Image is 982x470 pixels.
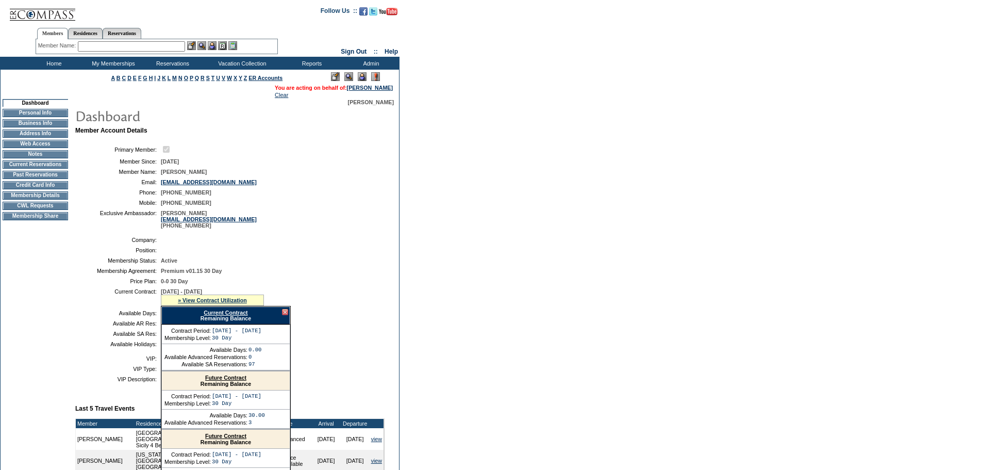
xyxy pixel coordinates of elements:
[341,419,370,428] td: Departure
[79,179,157,185] td: Email:
[212,335,261,341] td: 30 Day
[374,48,378,55] span: ::
[133,75,137,81] a: E
[162,371,290,391] div: Remaining Balance
[371,72,380,81] img: Log Concern/Member Elevation
[164,400,211,407] td: Membership Level:
[161,216,257,222] a: [EMAIL_ADDRESS][DOMAIN_NAME]
[212,328,261,334] td: [DATE] - [DATE]
[75,405,135,412] b: Last 5 Travel Events
[76,428,135,450] td: [PERSON_NAME]
[216,75,220,81] a: U
[341,428,370,450] td: [DATE]
[76,419,135,428] td: Member
[331,72,340,81] img: Edit Mode
[79,210,157,229] td: Exclusive Ambassador:
[244,75,247,81] a: Z
[164,335,211,341] td: Membership Level:
[164,459,211,465] td: Membership Level:
[3,129,68,138] td: Address Info
[178,297,247,303] a: » View Contract Utilization
[201,75,205,81] a: R
[122,75,126,81] a: C
[212,393,261,399] td: [DATE] - [DATE]
[208,41,217,50] img: Impersonate
[206,75,210,81] a: S
[359,7,368,15] img: Become our fan on Facebook
[164,412,247,418] td: Available Days:
[68,28,103,39] a: Residences
[3,181,68,189] td: Credit Card Info
[75,127,147,134] b: Member Account Details
[161,306,290,325] div: Remaining Balance
[3,119,68,127] td: Business Info
[197,41,206,50] img: View
[164,419,247,426] td: Available Advanced Reservations:
[161,189,211,196] span: [PHONE_NUMBER]
[161,158,179,165] span: [DATE]
[79,268,157,274] td: Membership Agreement:
[79,237,157,243] td: Company:
[161,278,188,284] span: 0-0 30 Day
[227,75,232,81] a: W
[142,57,201,70] td: Reservations
[371,436,382,442] a: view
[111,75,115,81] a: A
[103,28,141,39] a: Reservations
[312,428,341,450] td: [DATE]
[116,75,121,81] a: B
[162,75,166,81] a: K
[161,288,202,295] span: [DATE] - [DATE]
[178,75,182,81] a: N
[344,72,353,81] img: View Mode
[234,75,237,81] a: X
[23,57,82,70] td: Home
[3,171,68,179] td: Past Reservations
[75,105,281,126] img: pgTtlDashboard.gif
[369,10,377,17] a: Follow us on Twitter
[340,57,400,70] td: Admin
[127,75,131,81] a: D
[184,75,188,81] a: O
[79,278,157,284] td: Price Plan:
[248,361,262,367] td: 97
[3,160,68,169] td: Current Reservations
[149,75,153,81] a: H
[79,158,157,165] td: Member Since:
[371,458,382,464] a: view
[312,419,341,428] td: Arrival
[161,179,257,185] a: [EMAIL_ADDRESS][DOMAIN_NAME]
[190,75,193,81] a: P
[79,320,157,327] td: Available AR Res:
[358,72,367,81] img: Impersonate
[347,85,393,91] a: [PERSON_NAME]
[3,150,68,158] td: Notes
[187,41,196,50] img: b_edit.gif
[248,419,265,426] td: 3
[379,10,397,17] a: Subscribe to our YouTube Channel
[157,75,160,81] a: J
[279,419,311,428] td: Type
[212,459,261,465] td: 30 Day
[79,310,157,316] td: Available Days:
[279,428,311,450] td: Advanced
[248,75,282,81] a: ER Accounts
[162,430,290,449] div: Remaining Balance
[212,400,261,407] td: 30 Day
[204,310,247,316] a: Current Contract
[79,257,157,264] td: Membership Status:
[164,328,211,334] td: Contract Period:
[79,341,157,347] td: Available Holidays:
[228,41,237,50] img: b_calculator.gif
[82,57,142,70] td: My Memberships
[205,433,246,439] a: Future Contract
[37,28,69,39] a: Members
[154,75,156,81] a: I
[79,144,157,154] td: Primary Member:
[348,99,394,105] span: [PERSON_NAME]
[161,200,211,206] span: [PHONE_NUMBER]
[161,169,207,175] span: [PERSON_NAME]
[138,75,142,81] a: F
[79,288,157,306] td: Current Contract:
[168,75,171,81] a: L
